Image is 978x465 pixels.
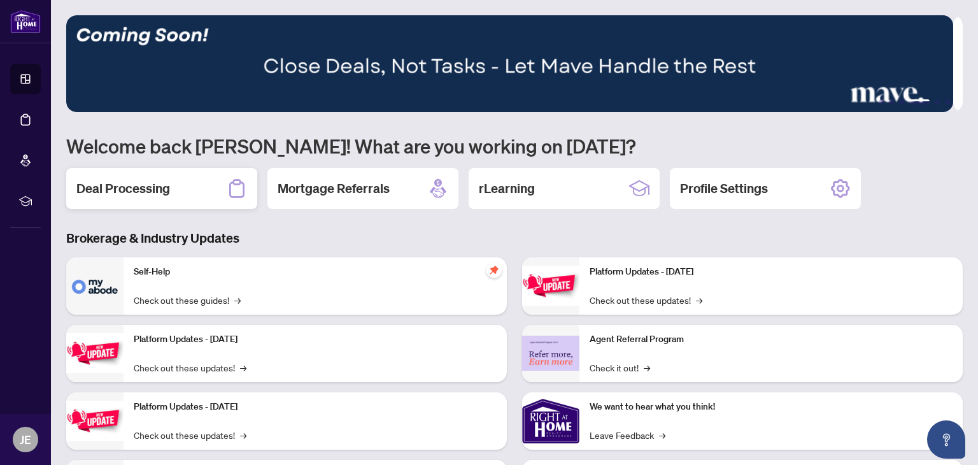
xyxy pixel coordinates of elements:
p: Agent Referral Program [590,333,953,347]
img: Platform Updates - June 23, 2025 [522,266,579,306]
span: → [240,428,246,442]
button: 1 [879,99,884,104]
img: Platform Updates - July 21, 2025 [66,401,124,441]
a: Check out these updates!→ [134,428,246,442]
h2: Profile Settings [680,180,768,197]
img: Self-Help [66,257,124,315]
span: → [234,293,241,307]
span: JE [20,431,31,448]
button: Open asap [927,420,965,459]
h2: Mortgage Referrals [278,180,390,197]
a: Leave Feedback→ [590,428,665,442]
button: 4 [909,99,930,104]
p: Self-Help [134,265,497,279]
img: Platform Updates - September 16, 2025 [66,333,124,373]
a: Check it out!→ [590,361,650,375]
p: Platform Updates - [DATE] [134,400,497,414]
h2: Deal Processing [76,180,170,197]
h2: rLearning [479,180,535,197]
a: Check out these guides!→ [134,293,241,307]
span: → [240,361,246,375]
img: We want to hear what you think! [522,392,579,450]
img: Agent Referral Program [522,336,579,371]
p: Platform Updates - [DATE] [134,333,497,347]
img: logo [10,10,41,33]
span: → [644,361,650,375]
img: Slide 3 [66,15,953,112]
p: We want to hear what you think! [590,400,953,414]
a: Check out these updates!→ [590,293,702,307]
a: Check out these updates!→ [134,361,246,375]
h3: Brokerage & Industry Updates [66,229,963,247]
button: 2 [889,99,894,104]
p: Platform Updates - [DATE] [590,265,953,279]
h1: Welcome back [PERSON_NAME]! What are you working on [DATE]? [66,134,963,158]
button: 3 [899,99,904,104]
button: 6 [945,99,950,104]
span: → [696,293,702,307]
span: pushpin [486,262,502,278]
button: 5 [935,99,940,104]
span: → [659,428,665,442]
